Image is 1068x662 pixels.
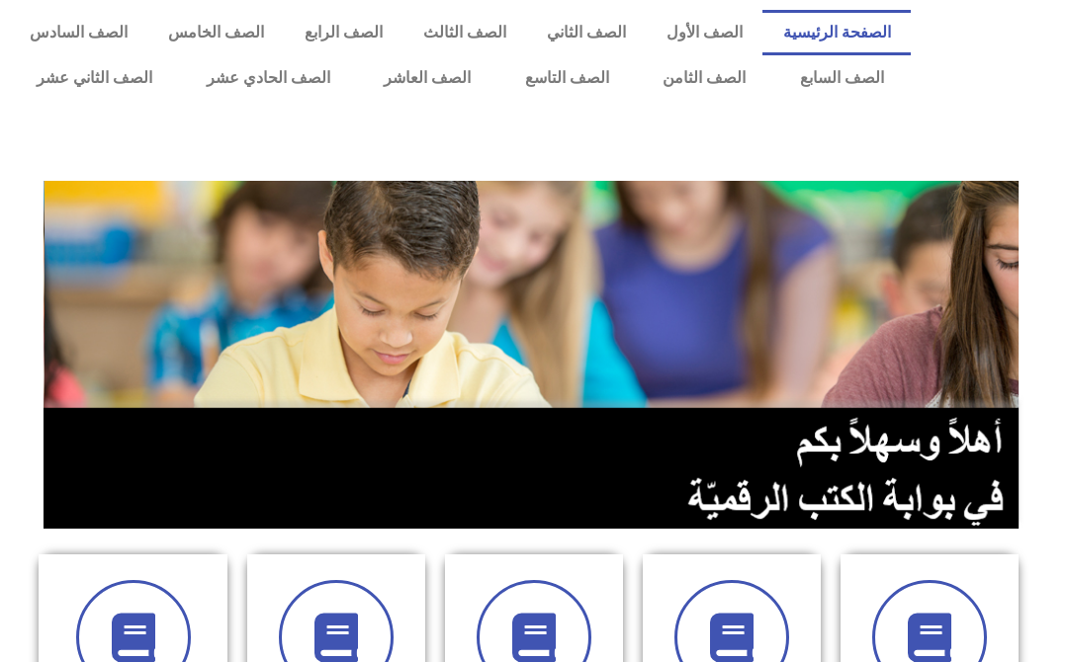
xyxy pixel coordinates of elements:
a: الصف الثاني عشر [10,55,180,101]
a: الصف العاشر [357,55,498,101]
a: الصف الخامس [148,10,285,55]
a: الصف الرابع [285,10,403,55]
a: الصف السادس [10,10,148,55]
a: الصف الحادي عشر [179,55,357,101]
a: الصف الثاني [526,10,646,55]
a: الصف الثامن [636,55,773,101]
a: الصف الأول [646,10,762,55]
a: الصف الثالث [403,10,527,55]
a: الصف السابع [772,55,911,101]
a: الصفحة الرئيسية [762,10,911,55]
a: الصف التاسع [497,55,636,101]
